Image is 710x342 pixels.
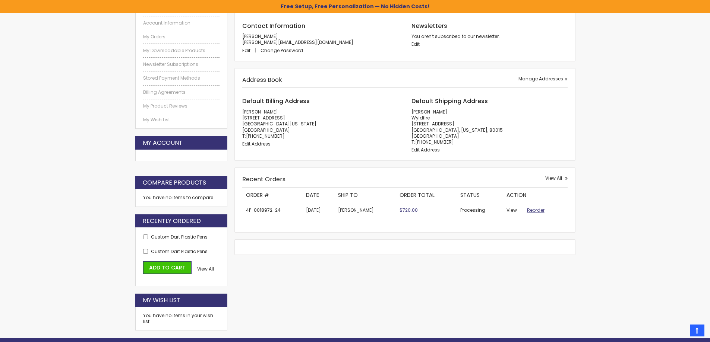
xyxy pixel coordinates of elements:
[334,203,396,217] td: [PERSON_NAME]
[143,20,220,26] a: Account Information
[242,22,305,30] span: Contact Information
[411,22,447,30] span: Newsletters
[334,188,396,203] th: Ship To
[415,139,454,145] a: [PHONE_NUMBER]
[507,207,517,213] span: View
[411,97,488,105] span: Default Shipping Address
[411,109,568,145] address: [PERSON_NAME] Wyldfire [STREET_ADDRESS] [GEOGRAPHIC_DATA], [US_STATE], 80015 [GEOGRAPHIC_DATA] T:
[197,266,214,272] a: View All
[261,47,303,54] a: Change Password
[135,189,228,207] div: You have no items to compare.
[518,76,568,82] a: Manage Addresses
[242,47,259,54] a: Edit
[242,141,271,147] a: Edit Address
[143,296,180,304] strong: My Wish List
[507,207,526,213] a: View
[242,76,282,84] strong: Address Book
[242,203,302,217] td: 4P-0018972-24
[143,89,220,95] a: Billing Agreements
[302,203,334,217] td: [DATE]
[518,76,563,82] span: Manage Addresses
[503,188,568,203] th: Action
[149,264,186,271] span: Add to Cart
[143,117,220,123] a: My Wish List
[396,188,457,203] th: Order Total
[690,325,704,336] a: Top
[411,147,440,153] a: Edit Address
[400,207,418,213] span: $720.00
[143,75,220,81] a: Stored Payment Methods
[411,41,420,47] a: Edit
[151,248,208,255] a: Custom Dart Plastic Pens
[411,33,568,39] p: You aren't subscribed to our newsletter.
[143,61,220,67] a: Newsletter Subscriptions
[242,97,310,105] span: Default Billing Address
[143,179,206,187] strong: Compare Products
[242,47,250,54] span: Edit
[143,261,192,274] button: Add to Cart
[545,175,568,181] a: View All
[143,103,220,109] a: My Product Reviews
[457,188,503,203] th: Status
[143,217,201,225] strong: Recently Ordered
[545,175,562,181] span: View All
[242,188,302,203] th: Order #
[527,207,545,213] a: Reorder
[242,175,285,183] strong: Recent Orders
[151,234,208,240] a: Custom Dart Plastic Pens
[302,188,334,203] th: Date
[242,109,398,139] address: [PERSON_NAME] [STREET_ADDRESS] [GEOGRAPHIC_DATA][US_STATE] [GEOGRAPHIC_DATA] T:
[143,313,220,325] div: You have no items in your wish list.
[143,48,220,54] a: My Downloadable Products
[143,34,220,40] a: My Orders
[246,133,285,139] a: [PHONE_NUMBER]
[242,33,398,45] p: [PERSON_NAME] [PERSON_NAME][EMAIL_ADDRESS][DOMAIN_NAME]
[143,139,183,147] strong: My Account
[457,203,503,217] td: Processing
